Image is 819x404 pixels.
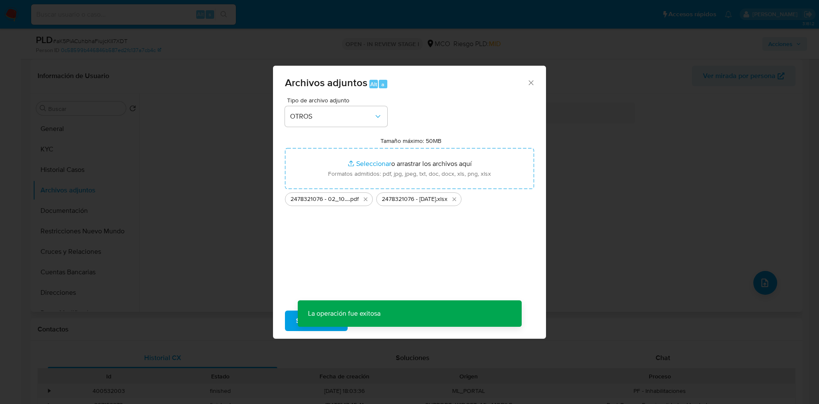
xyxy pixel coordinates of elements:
span: 2478321076 - 02_10_2025 [290,195,349,203]
span: 2478321076 - [DATE] [382,195,436,203]
button: OTROS [285,106,387,127]
span: OTROS [290,112,374,121]
button: Cerrar [527,78,534,86]
span: Tipo de archivo adjunto [287,97,389,103]
span: .pdf [349,195,359,203]
button: Eliminar 2478321076 - 02_10_2025.pdf [360,194,371,204]
span: Archivos adjuntos [285,75,367,90]
button: Subir archivo [285,311,348,331]
p: La operación fue exitosa [298,300,391,327]
button: Eliminar 2478321076 - 02-10-2025.xlsx [449,194,459,204]
span: Subir archivo [296,311,337,330]
span: Alt [370,80,377,88]
label: Tamaño máximo: 50MB [380,137,441,145]
ul: Archivos seleccionados [285,189,534,206]
span: a [381,80,384,88]
span: Cancelar [362,311,390,330]
span: .xlsx [436,195,447,203]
